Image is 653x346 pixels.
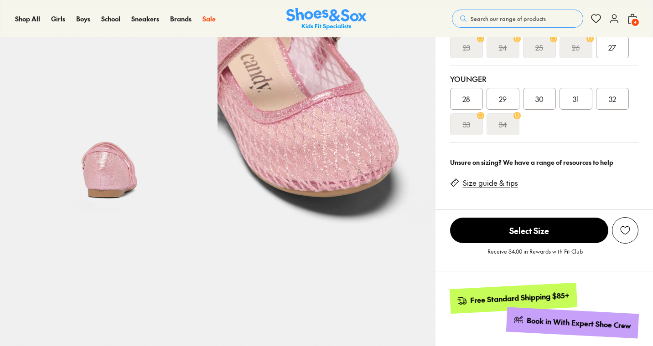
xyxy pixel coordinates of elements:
[572,42,580,53] s: 26
[462,93,470,104] span: 28
[15,14,40,23] span: Shop All
[608,42,616,53] span: 27
[76,14,90,23] span: Boys
[573,93,579,104] span: 31
[471,15,546,23] span: Search our range of products
[463,178,518,188] a: Size guide & tips
[487,247,583,264] p: Receive $4.00 in Rewards with Fit Club
[535,93,544,104] span: 30
[535,42,543,53] s: 25
[450,73,638,84] div: Younger
[131,14,159,24] a: Sneakers
[286,8,367,30] img: SNS_Logo_Responsive.svg
[51,14,65,23] span: Girls
[463,42,470,53] s: 23
[450,217,608,244] button: Select Size
[76,14,90,24] a: Boys
[450,158,638,167] div: Unsure on sizing? We have a range of resources to help
[15,14,40,24] a: Shop All
[450,218,608,243] span: Select Size
[131,14,159,23] span: Sneakers
[51,14,65,24] a: Girls
[170,14,192,24] a: Brands
[527,315,632,331] div: Book in With Expert Shoe Crew
[463,119,470,130] s: 33
[170,14,192,23] span: Brands
[218,7,435,224] img: 7-563406_1
[470,290,570,305] div: Free Standard Shipping $85+
[499,119,507,130] s: 34
[612,217,638,244] button: Add to Wishlist
[631,18,640,27] span: 4
[449,283,577,314] a: Free Standard Shipping $85+
[499,42,507,53] s: 24
[499,93,507,104] span: 29
[202,14,216,24] a: Sale
[609,93,616,104] span: 32
[452,10,583,28] button: Search our range of products
[101,14,120,24] a: School
[627,9,638,29] button: 4
[101,14,120,23] span: School
[506,307,639,339] a: Book in With Expert Shoe Crew
[202,14,216,23] span: Sale
[286,8,367,30] a: Shoes & Sox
